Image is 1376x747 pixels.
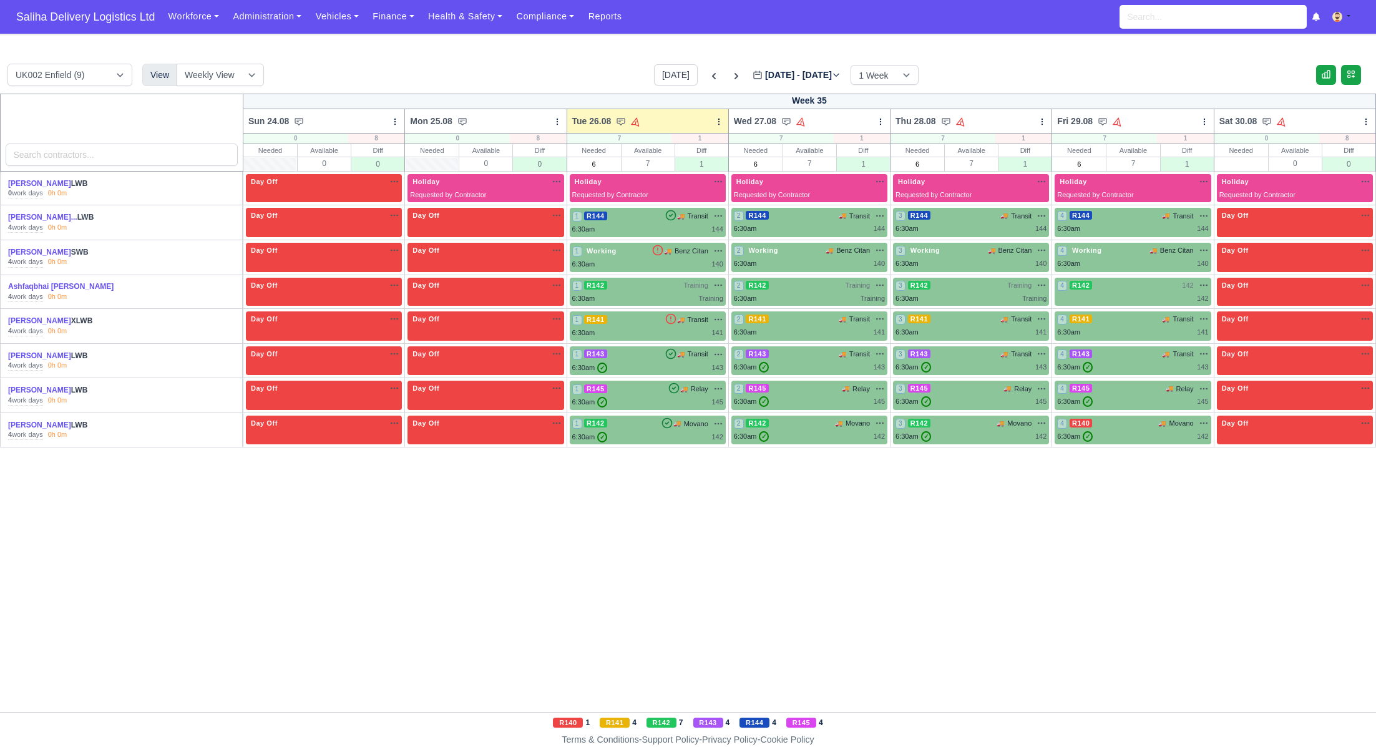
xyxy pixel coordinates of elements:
div: 6:30am [572,259,595,270]
div: XLWB [8,316,138,326]
span: R143 [908,349,931,358]
span: Day Off [410,211,442,220]
span: Saliha Delivery Logistics Ltd [10,4,161,29]
div: 6:30am [734,396,769,407]
span: Mon 25.08 [410,115,452,127]
span: Wed 27.08 [734,115,776,127]
span: 🚚 [673,419,681,428]
span: 3 [895,349,905,359]
div: 0h 0m [48,430,67,440]
div: 7 [890,134,995,144]
a: Finance [366,4,421,29]
div: 7 [783,157,836,170]
span: Requested by Contractor [572,191,648,198]
div: 8 [510,134,566,144]
span: Benz Citan [836,245,870,256]
a: [PERSON_NAME]... [8,213,77,222]
strong: 4 [8,223,12,231]
div: 1 [675,157,728,171]
span: 🚚 [839,315,846,324]
div: Available [298,144,351,157]
span: 1 [572,315,582,325]
div: 8 [348,134,404,144]
span: R143 [1070,349,1093,358]
div: 141 [1035,327,1047,338]
a: Terms & Conditions [562,735,638,745]
span: R142 [584,281,607,290]
span: Day Off [248,349,280,358]
span: Day Off [248,211,280,220]
span: 2 [734,315,744,325]
span: 🚚 [677,349,685,359]
span: Day Off [248,246,280,255]
div: 144 [1197,223,1208,234]
a: [PERSON_NAME] [8,386,71,394]
span: 🚚 [1003,384,1011,393]
span: Requested by Contractor [410,191,486,198]
a: Workforce [161,4,226,29]
span: R142 [746,281,769,290]
span: 🚚 [1166,384,1173,393]
div: 1 [995,134,1052,144]
span: R142 [908,281,931,290]
span: 🚚 [1000,211,1008,220]
a: Reports [581,4,628,29]
div: 141 [874,327,885,338]
div: 6:30am [572,293,595,304]
span: 2 [734,419,744,429]
div: Training [698,293,723,304]
div: LWB [8,178,138,189]
span: 3 [895,384,905,394]
span: 3 [895,211,905,221]
span: 🚚 [1162,349,1169,359]
span: 1 [572,349,582,359]
a: Ashfaqbhai [PERSON_NAME] [8,282,114,291]
div: 1 [1157,134,1213,144]
a: Support Policy [642,735,700,745]
div: work days [8,257,43,267]
span: R143 [746,349,769,358]
div: 0h 0m [48,396,67,406]
strong: 4 [8,396,12,404]
div: 0 [351,157,404,171]
div: Training [861,293,885,304]
div: 8 [1319,134,1375,144]
strong: 0 [8,189,12,197]
div: 0 [1214,134,1319,144]
span: Sun 24.08 [248,115,289,127]
span: R145 [908,384,931,393]
a: Health & Safety [421,4,510,29]
span: R141 [908,315,931,323]
div: Diff [513,144,566,157]
span: R141 [1070,315,1093,323]
span: Day Off [248,384,280,393]
div: 140 [874,258,885,269]
span: Day Off [410,281,442,290]
div: Available [783,144,836,157]
span: Holiday [572,177,605,186]
div: Diff [351,144,404,157]
div: 6:30am [895,362,931,373]
div: 0h 0m [48,326,67,336]
strong: 4 [8,258,12,265]
div: 6:30am [1057,223,1080,234]
div: 143 [874,362,885,373]
span: Holiday [895,177,928,186]
div: Needed [1052,144,1106,157]
div: 0 [513,157,566,171]
span: Holiday [1057,177,1090,186]
div: 0h 0m [48,188,67,198]
span: Requested by Contractor [734,191,810,198]
span: 🚚 [842,384,849,393]
div: Training [1022,293,1047,304]
div: 6:30am [895,327,919,338]
a: Cookie Policy [760,735,814,745]
div: Needed [567,144,621,157]
div: 7 [1052,134,1157,144]
span: 3 [895,246,905,256]
div: 0h 0m [48,257,67,267]
span: 🚚 [1149,246,1157,255]
a: Compliance [509,4,581,29]
span: 3 [895,281,905,291]
div: Available [945,144,998,157]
